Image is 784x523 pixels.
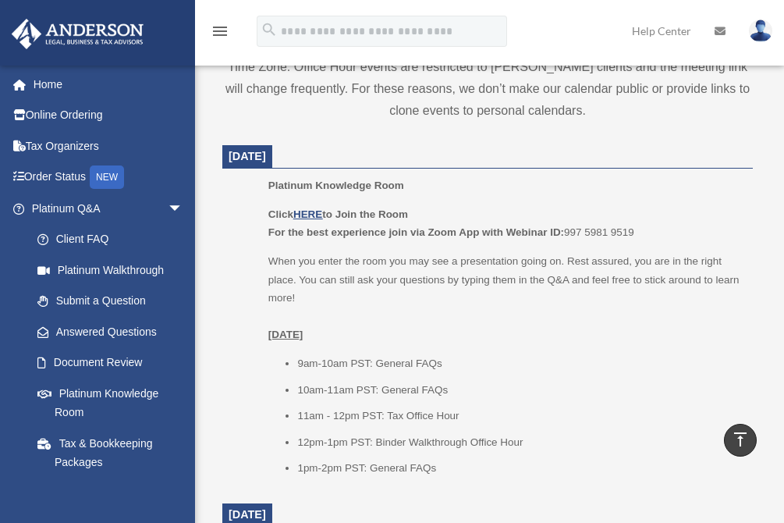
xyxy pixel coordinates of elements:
[7,19,148,49] img: Anderson Advisors Platinum Portal
[268,226,564,238] b: For the best experience join via Zoom App with Webinar ID:
[168,193,199,225] span: arrow_drop_down
[297,459,742,478] li: 1pm-2pm PST: General FAQs
[22,428,207,478] a: Tax & Bookkeeping Packages
[297,354,742,373] li: 9am-10am PST: General FAQs
[22,286,207,317] a: Submit a Question
[11,193,207,224] a: Platinum Q&Aarrow_drop_down
[261,21,278,38] i: search
[229,150,266,162] span: [DATE]
[22,316,207,347] a: Answered Questions
[22,347,207,379] a: Document Review
[229,508,266,521] span: [DATE]
[724,424,757,457] a: vertical_align_top
[749,20,772,42] img: User Pic
[268,252,742,344] p: When you enter the room you may see a presentation going on. Rest assured, you are in the right p...
[22,254,207,286] a: Platinum Walkthrough
[731,430,750,449] i: vertical_align_top
[11,69,207,100] a: Home
[11,130,207,162] a: Tax Organizers
[297,433,742,452] li: 12pm-1pm PST: Binder Walkthrough Office Hour
[268,329,303,340] u: [DATE]
[22,378,199,428] a: Platinum Knowledge Room
[211,27,229,41] a: menu
[297,407,742,425] li: 11am - 12pm PST: Tax Office Hour
[297,381,742,400] li: 10am-11am PST: General FAQs
[268,180,404,191] span: Platinum Knowledge Room
[211,22,229,41] i: menu
[22,224,207,255] a: Client FAQ
[11,162,207,194] a: Order StatusNEW
[293,208,322,220] a: HERE
[268,208,408,220] b: Click to Join the Room
[268,205,742,242] p: 997 5981 9519
[90,165,124,189] div: NEW
[11,100,207,131] a: Online Ordering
